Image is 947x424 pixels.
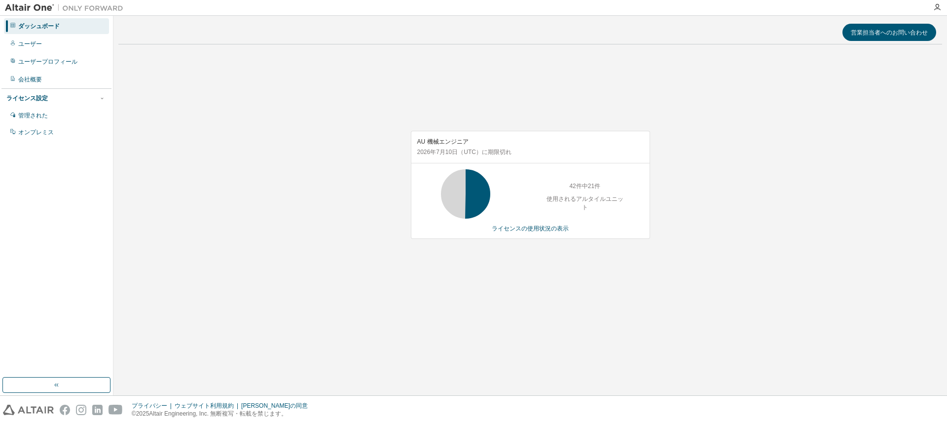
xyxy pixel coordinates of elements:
[492,225,569,232] font: ライセンスの使用状況の表示
[92,405,103,415] img: linkedin.svg
[5,3,128,13] img: アルタイルワン
[18,23,60,30] font: ダッシュボード
[458,149,482,155] font: （UTC）
[417,138,469,145] font: AU 機械エンジニア
[18,58,77,65] font: ユーザープロフィール
[851,28,928,37] font: 営業担当者へのお問い合わせ
[149,410,287,417] font: Altair Engineering, Inc. 無断複写・転載を禁じます。
[482,149,511,155] font: に期限切れ
[136,410,149,417] font: 2025
[18,129,54,136] font: オンプレミス
[842,24,936,41] button: 営業担当者へのお問い合わせ
[109,405,123,415] img: youtube.svg
[241,402,308,409] font: [PERSON_NAME]の同意
[60,405,70,415] img: facebook.svg
[417,149,458,155] font: 2026年7月10日
[76,405,86,415] img: instagram.svg
[546,195,623,211] font: 使用されるアルタイルユニット
[132,410,136,417] font: ©
[18,76,42,83] font: 会社概要
[18,112,48,119] font: 管理された
[18,40,42,47] font: ユーザー
[3,405,54,415] img: altair_logo.svg
[132,402,167,409] font: プライバシー
[6,95,48,102] font: ライセンス設定
[569,183,600,190] font: 42件中21件
[175,402,234,409] font: ウェブサイト利用規約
